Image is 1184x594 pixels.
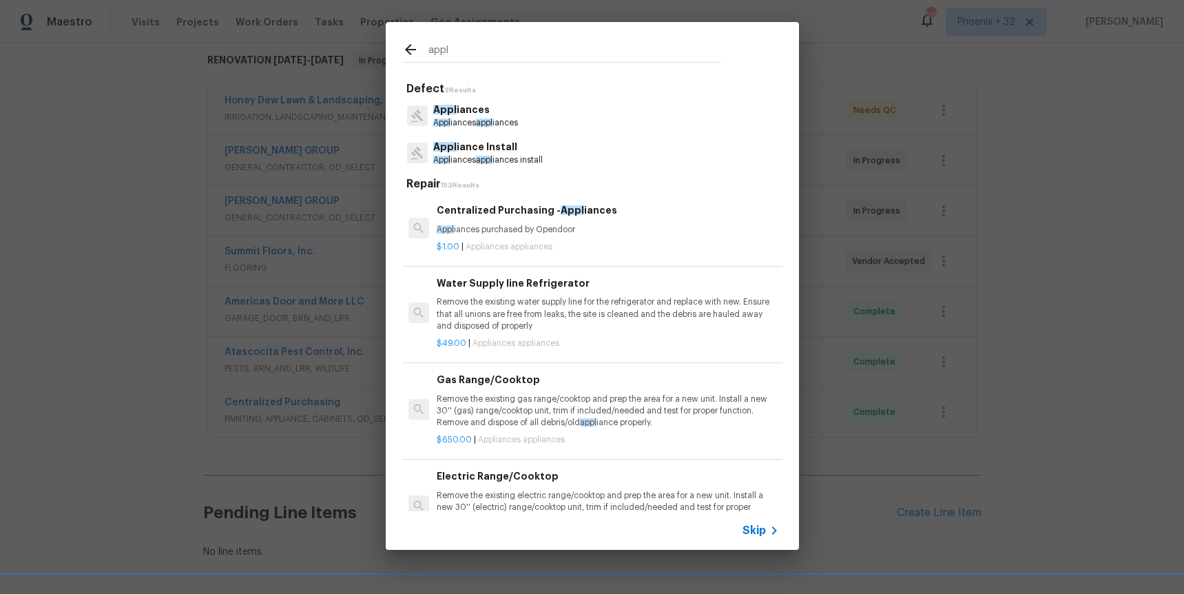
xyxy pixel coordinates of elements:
[433,103,518,117] p: iances
[406,177,782,192] h5: Repair
[437,393,778,429] p: Remove the existing gas range/cooktop and prep the area for a new unit. Install a new 30'' (gas) ...
[561,205,584,215] span: Appl
[437,225,454,234] span: Appl
[433,140,543,154] p: iance Install
[580,418,596,427] span: appl
[433,105,457,114] span: Appl
[437,434,778,446] p: |
[433,142,457,152] span: Appl
[437,469,778,484] h6: Electric Range/Cooktop
[433,119,450,127] span: Appl
[476,156,492,164] span: appl
[433,154,543,166] p: iances iances install
[433,156,450,164] span: Appl
[441,182,479,189] span: 153 Results
[437,243,459,251] span: $1.00
[406,82,782,96] h5: Defect
[437,296,778,331] p: Remove the existing water supply line for the refrigerator and replace with new. Ensure that all ...
[437,339,466,347] span: $49.00
[476,119,492,127] span: appl
[437,224,778,236] p: iances purchased by Opendoor
[437,203,778,218] h6: Centralized Purchasing - iances
[437,338,778,349] p: |
[428,41,720,62] input: Search issues or repairs
[437,372,778,387] h6: Gas Range/Cooktop
[437,276,778,291] h6: Water Supply line Refrigerator
[437,490,778,525] p: Remove the existing electric range/cooktop and prep the area for a new unit. Install a new 30'' (...
[742,524,766,537] span: Skip
[437,436,472,444] span: $650.00
[444,87,476,94] span: 2 Results
[472,339,559,347] span: Appliances appliances
[437,241,778,253] p: |
[433,117,518,129] p: iances iances
[466,243,552,251] span: Appliances appliances
[478,436,565,444] span: Appliances appliances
